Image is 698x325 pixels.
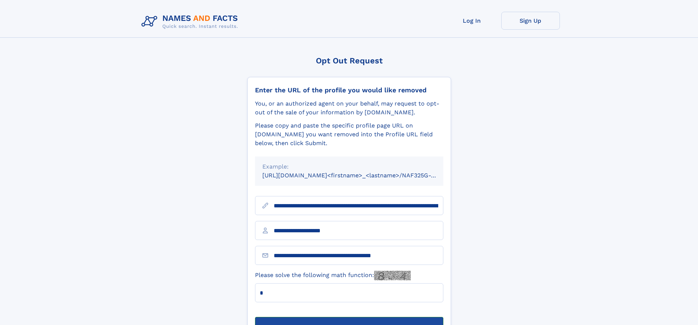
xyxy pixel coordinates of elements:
[262,162,436,171] div: Example:
[255,86,443,94] div: Enter the URL of the profile you would like removed
[247,56,451,65] div: Opt Out Request
[443,12,501,30] a: Log In
[255,271,411,280] label: Please solve the following math function:
[262,172,457,179] small: [URL][DOMAIN_NAME]<firstname>_<lastname>/NAF325G-xxxxxxxx
[255,99,443,117] div: You, or an authorized agent on your behalf, may request to opt-out of the sale of your informatio...
[139,12,244,32] img: Logo Names and Facts
[255,121,443,148] div: Please copy and paste the specific profile page URL on [DOMAIN_NAME] you want removed into the Pr...
[501,12,560,30] a: Sign Up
